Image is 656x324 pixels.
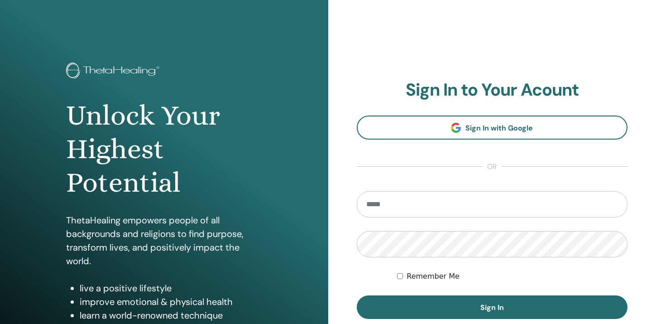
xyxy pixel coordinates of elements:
[80,295,262,309] li: improve emotional & physical health
[66,99,262,200] h1: Unlock Your Highest Potential
[357,80,628,101] h2: Sign In to Your Acount
[407,271,460,282] label: Remember Me
[80,281,262,295] li: live a positive lifestyle
[357,116,628,140] a: Sign In with Google
[80,309,262,322] li: learn a world-renowned technique
[480,303,504,312] span: Sign In
[465,123,533,133] span: Sign In with Google
[66,213,262,268] p: ThetaHealing empowers people of all backgrounds and religions to find purpose, transform lives, a...
[483,161,502,172] span: or
[397,271,627,282] div: Keep me authenticated indefinitely or until I manually logout
[357,295,628,319] button: Sign In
